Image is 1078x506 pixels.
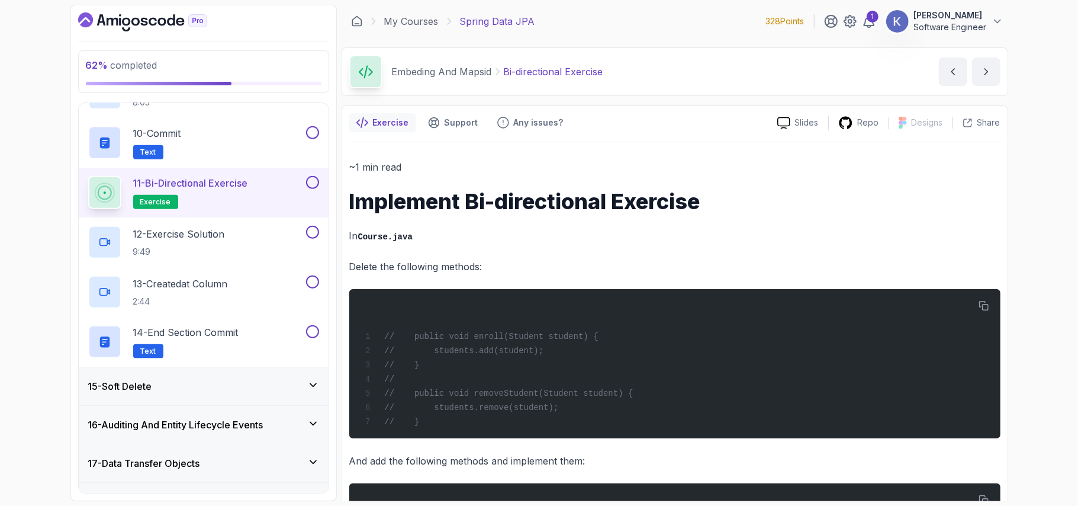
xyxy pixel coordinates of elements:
[88,126,319,159] button: 10-CommitText
[349,159,1000,175] p: ~1 min read
[392,65,492,79] p: Embeding And Mapsid
[829,116,889,130] a: Repo
[349,258,1000,275] p: Delete the following methods:
[384,14,439,28] a: My Courses
[351,15,363,27] a: Dashboard
[384,417,419,427] span: // }
[140,148,156,157] span: Text
[886,9,1003,33] button: user profile image[PERSON_NAME]Software Engineer
[88,418,263,432] h3: 16 - Auditing And Entity Lifecycle Events
[977,117,1000,129] p: Share
[86,59,108,71] span: 62 %
[79,444,329,482] button: 17-Data Transfer Objects
[939,57,967,86] button: previous content
[349,228,1000,245] p: In
[384,346,543,356] span: // students.add(student);
[504,65,603,79] p: Bi-directional Exercise
[78,12,234,31] a: Dashboard
[88,226,319,259] button: 12-Exercise Solution9:49
[490,113,571,132] button: Feedback button
[914,21,987,33] p: Software Engineer
[421,113,485,132] button: Support button
[88,379,152,393] h3: 15 - Soft Delete
[867,11,879,23] div: 1
[79,406,329,444] button: 16-Auditing And Entity Lifecycle Events
[768,117,828,129] a: Slides
[133,277,228,291] p: 13 - Createdat Column
[384,360,419,370] span: // }
[79,367,329,405] button: 15-Soft Delete
[86,59,157,71] span: completed
[952,117,1000,129] button: Share
[88,325,319,358] button: 14-End Section CommitText
[349,113,416,132] button: notes button
[358,232,413,242] code: Course.java
[373,117,409,129] p: Exercise
[140,347,156,356] span: Text
[88,176,319,209] button: 11-Bi-directional Exerciseexercise
[88,276,319,309] button: 13-Createdat Column2:44
[88,456,200,470] h3: 17 - Data Transfer Objects
[766,15,805,27] p: 328 Points
[460,14,535,28] p: Spring Data JPA
[886,10,909,33] img: user profile image
[133,296,228,308] p: 2:44
[133,227,225,241] p: 12 - Exercise Solution
[349,190,1000,213] h1: Implement Bi-directional Exercise
[349,453,1000,469] p: And add the following methods and implement them:
[514,117,564,129] p: Any issues?
[133,325,239,340] p: 14 - End Section Commit
[384,332,598,341] span: // public void enroll(Student student) {
[972,57,1000,86] button: next content
[133,246,225,258] p: 9:49
[384,374,394,384] span: //
[133,126,181,140] p: 10 - Commit
[795,117,819,129] p: Slides
[862,14,876,28] a: 1
[133,176,248,190] p: 11 - Bi-directional Exercise
[384,389,633,398] span: // public void removeStudent(Student student) {
[445,117,478,129] p: Support
[914,9,987,21] p: [PERSON_NAME]
[912,117,943,129] p: Designs
[384,403,558,412] span: // students.remove(student);
[140,197,171,207] span: exercise
[858,117,879,129] p: Repo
